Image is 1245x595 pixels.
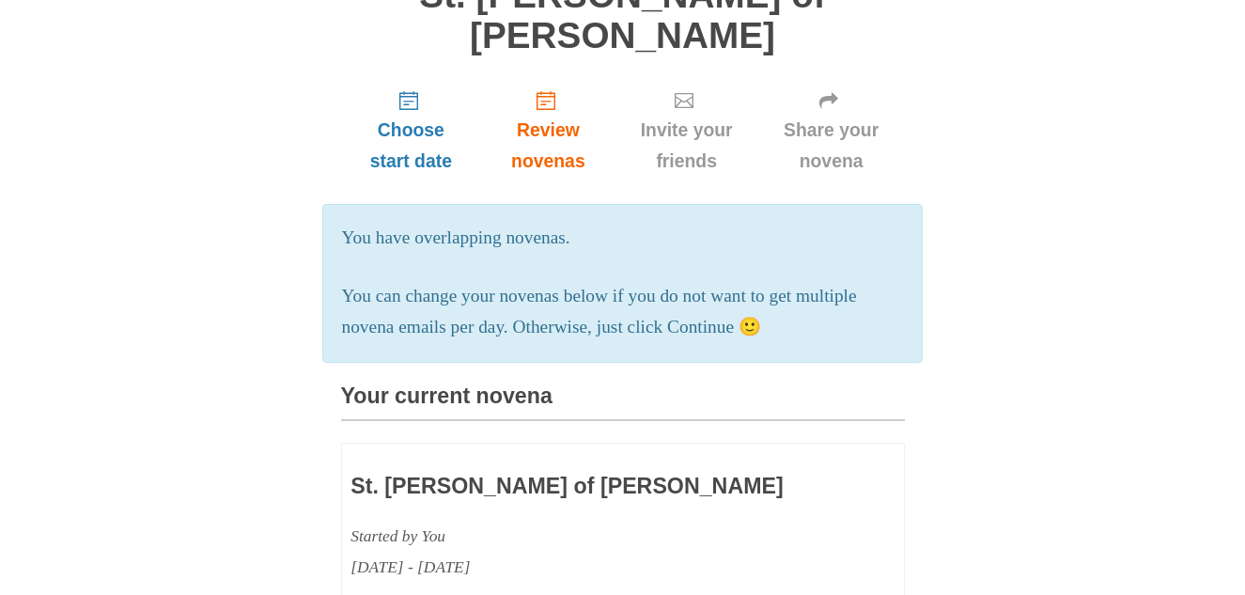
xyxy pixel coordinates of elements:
a: Share your novena [758,74,905,186]
p: You have overlapping novenas. [342,223,904,254]
a: Invite your friends [615,74,758,186]
p: You can change your novenas below if you do not want to get multiple novena emails per day. Other... [342,281,904,343]
h3: Your current novena [341,384,905,421]
a: Review novenas [481,74,615,186]
h3: St. [PERSON_NAME] of [PERSON_NAME] [350,475,785,499]
span: Review novenas [500,115,596,177]
span: Choose start date [360,115,463,177]
span: Share your novena [777,115,886,177]
span: Invite your friends [634,115,739,177]
div: Started by You [350,521,785,552]
a: Choose start date [341,74,482,186]
div: [DATE] - [DATE] [350,552,785,583]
